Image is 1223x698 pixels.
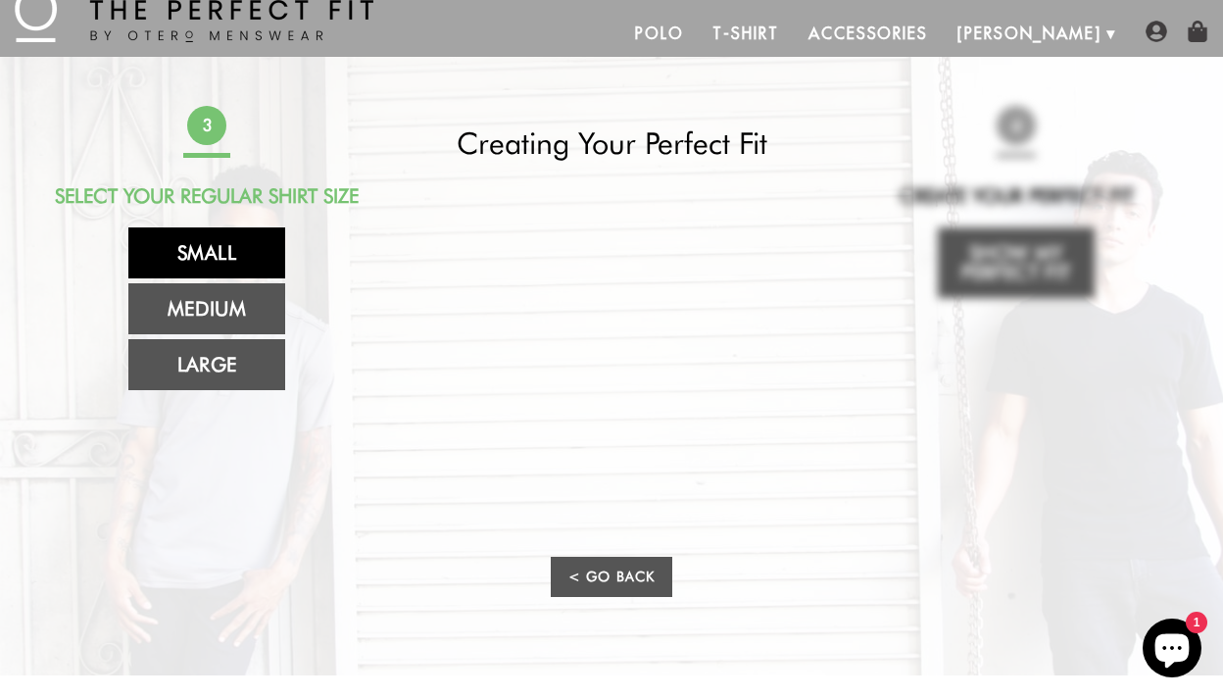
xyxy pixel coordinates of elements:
img: shopping-bag-icon.png [1187,21,1208,42]
a: < Go Back [551,557,672,597]
a: Large [128,339,285,390]
h2: Creating Your Perfect Fit [438,125,785,161]
a: Polo [620,10,699,57]
span: 3 [187,106,227,146]
h2: Select Your Regular Shirt Size [33,184,380,208]
inbox-online-store-chat: Shopify online store chat [1137,619,1207,682]
img: user-account-icon.png [1146,21,1167,42]
a: [PERSON_NAME] [943,10,1116,57]
a: Medium [128,283,285,334]
a: Accessories [794,10,943,57]
a: T-Shirt [698,10,793,57]
a: Small [128,227,285,278]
